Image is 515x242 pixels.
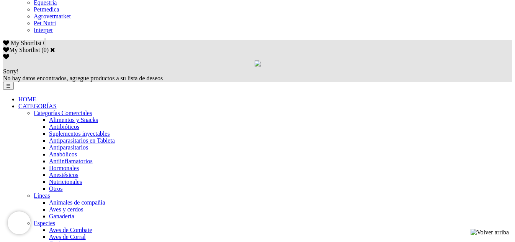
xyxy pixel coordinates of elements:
[11,40,41,46] span: My Shortlist
[255,60,261,67] img: loading.gif
[49,185,63,192] a: Otros
[34,6,59,13] a: Petmedica
[49,158,93,164] a: Antiinflamatorios
[49,144,88,151] a: Antiparasitarios
[49,199,105,206] a: Animales de compañía
[18,103,57,109] a: CATEGORÍAS
[471,229,509,236] img: Volver arriba
[49,172,78,178] a: Anestésicos
[44,47,47,53] label: 0
[49,130,110,137] a: Suplementos inyectables
[43,40,46,46] span: 0
[34,20,56,26] a: Pet Nutri
[49,234,86,240] a: Aves de Corral
[18,96,36,102] a: HOME
[49,227,92,233] a: Aves de Combate
[49,165,79,171] a: Hormonales
[34,27,53,33] a: Interpet
[49,213,74,219] a: Ganadería
[3,68,512,82] div: No hay datos encontrados, agregue productos a su lista de deseos
[49,117,98,123] a: Alimentos y Snacks
[3,82,14,90] button: ☰
[34,110,92,116] a: Categorías Comerciales
[50,47,55,53] a: Cerrar
[34,192,50,199] a: Líneas
[41,47,49,53] span: ( )
[49,206,83,213] a: Aves y cerdos
[49,123,79,130] a: Antibióticos
[3,68,19,75] span: Sorry!
[8,211,31,234] iframe: Brevo live chat
[34,220,55,226] a: Especies
[3,47,40,53] label: My Shortlist
[49,179,82,185] a: Nutricionales
[49,137,115,144] a: Antiparasitarios en Tableta
[49,151,77,158] a: Anabólicos
[34,13,71,19] a: Agrovetmarket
